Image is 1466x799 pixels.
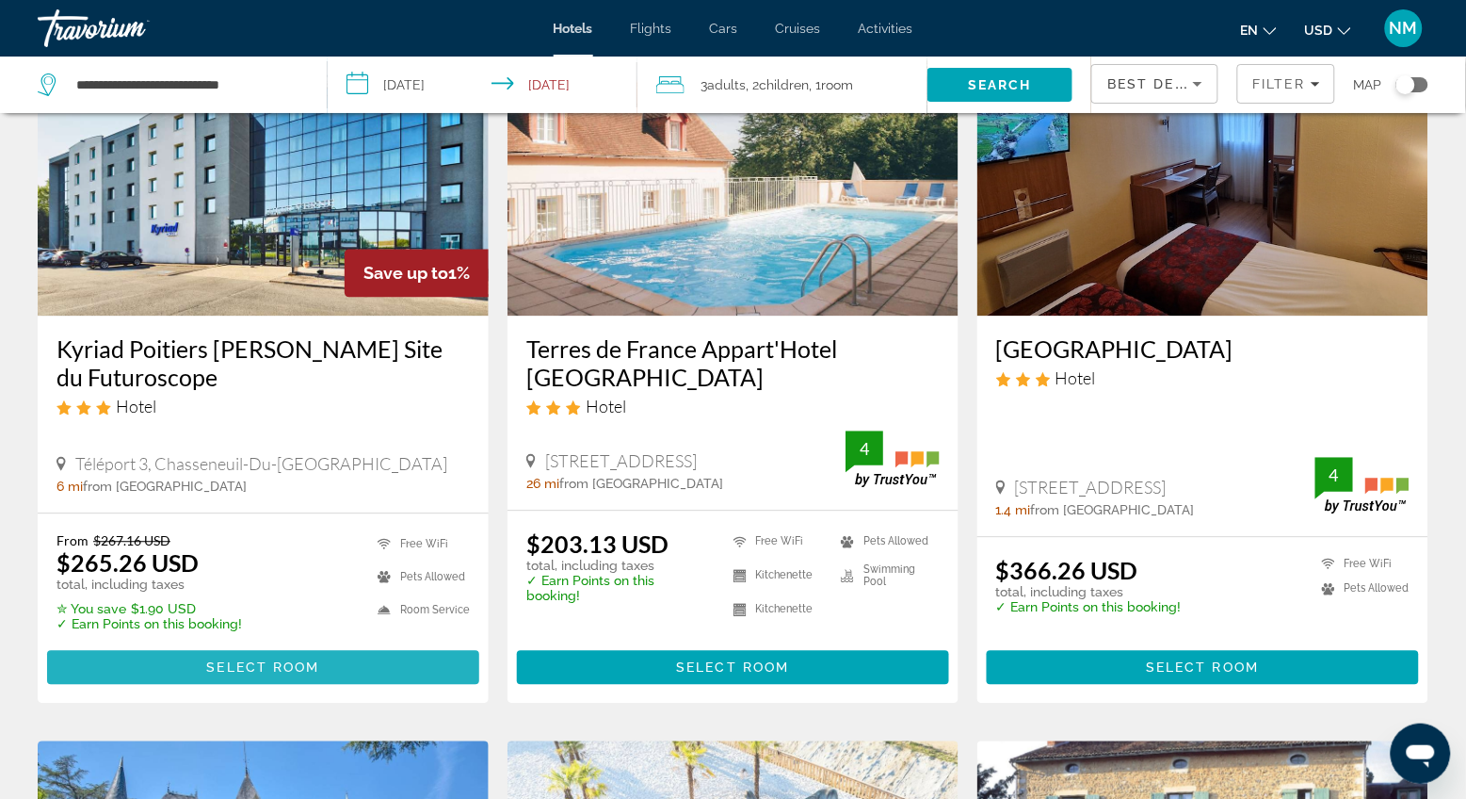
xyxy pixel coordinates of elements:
span: Map [1354,72,1382,98]
span: Best Deals [1107,76,1205,91]
span: Hotel [1055,368,1096,389]
li: Kitchenette [724,564,832,589]
li: Pets Allowed [831,530,940,555]
li: Swimming Pool [831,564,940,589]
del: $267.16 USD [93,533,170,549]
button: Toggle map [1382,76,1428,93]
div: 4 [846,438,883,461]
a: Cars [710,21,738,36]
span: Select Room [676,660,789,676]
span: from [GEOGRAPHIC_DATA] [559,477,723,492]
button: Select Room [47,651,479,685]
button: Select check in and out date [328,57,636,113]
li: Free WiFi [1313,557,1410,573]
div: 3 star Hotel [56,397,470,417]
span: ✮ You save [56,602,126,617]
img: Brit Hotel Poitiers Beaulieu [977,15,1428,317]
span: Filter [1252,76,1306,91]
p: total, including taxes [56,578,242,593]
p: total, including taxes [526,559,710,574]
li: Pets Allowed [368,566,470,590]
div: 1% [345,250,489,298]
span: from [GEOGRAPHIC_DATA] [83,480,247,495]
span: Select Room [206,660,319,676]
a: Cruises [776,21,821,36]
ins: $265.26 USD [56,549,199,578]
span: NM [1390,19,1418,38]
a: Terres de France Appart'Hotel [GEOGRAPHIC_DATA] [526,335,940,392]
button: Select Room [517,651,949,685]
span: 1.4 mi [996,503,1031,518]
button: Search [927,68,1072,102]
li: Room Service [368,599,470,623]
li: Kitchenette [724,598,832,623]
mat-select: Sort by [1107,73,1202,95]
span: 26 mi [526,477,559,492]
li: Pets Allowed [1313,582,1410,598]
span: Search [968,77,1032,92]
span: from [GEOGRAPHIC_DATA] [1031,503,1195,518]
img: TrustYou guest rating badge [846,432,940,487]
span: Adults [708,77,747,92]
button: Change language [1241,16,1277,43]
span: 3 [701,72,747,98]
span: Save up to [363,264,448,284]
p: ✓ Earn Points on this booking! [526,574,710,604]
a: Activities [859,21,913,36]
a: Select Room [517,655,949,676]
span: Téléport 3, Chasseneuil-Du-[GEOGRAPHIC_DATA] [75,454,447,475]
ins: $203.13 USD [526,530,669,559]
span: , 1 [810,72,854,98]
span: Room [822,77,854,92]
iframe: Bouton de lancement de la fenêtre de messagerie [1391,724,1451,784]
button: Filters [1237,64,1335,104]
li: Free WiFi [368,533,470,557]
a: Travorium [38,4,226,53]
p: $1.90 USD [56,602,242,617]
span: [STREET_ADDRESS] [545,451,697,472]
input: Search hotel destination [74,71,298,99]
button: Change currency [1305,16,1351,43]
img: Kyriad Poitiers Jules Verne Site du Futuroscope [38,15,489,317]
span: From [56,533,89,549]
a: [GEOGRAPHIC_DATA] [996,335,1410,364]
button: Select Room [987,651,1419,685]
p: ✓ Earn Points on this booking! [56,617,242,632]
button: User Menu [1379,8,1428,48]
ins: $366.26 USD [996,557,1138,585]
a: Select Room [987,655,1419,676]
span: [STREET_ADDRESS] [1015,478,1167,498]
div: 4 [1315,465,1353,487]
p: ✓ Earn Points on this booking! [996,600,1182,615]
li: Free WiFi [724,530,832,555]
span: 6 mi [56,480,83,495]
span: en [1241,23,1259,38]
span: Hotel [586,397,626,417]
a: Select Room [47,655,479,676]
div: 3 star Hotel [526,397,940,417]
div: 3 star Hotel [996,368,1410,389]
a: Kyriad Poitiers [PERSON_NAME] Site du Futuroscope [56,335,470,392]
img: TrustYou guest rating badge [1315,458,1410,514]
a: Flights [631,21,672,36]
span: USD [1305,23,1333,38]
span: Select Room [1146,660,1259,676]
a: Hotels [554,21,593,36]
p: total, including taxes [996,585,1182,600]
img: Terres de France Appart'Hotel La Roche Posay [507,15,959,317]
button: Travelers: 3 adults, 2 children [637,57,927,113]
span: , 2 [747,72,810,98]
span: Children [760,77,810,92]
span: Hotel [116,397,156,417]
